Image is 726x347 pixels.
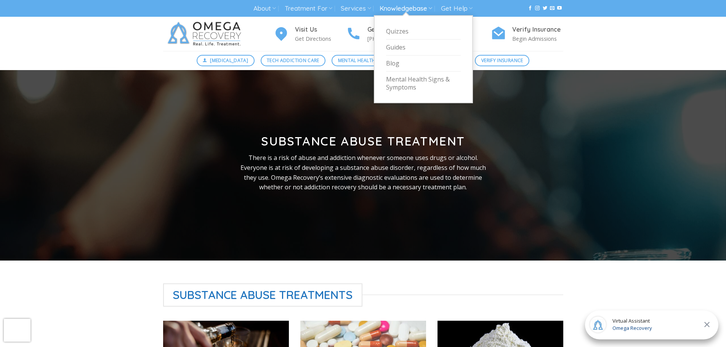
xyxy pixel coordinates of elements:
[285,2,332,16] a: Treatment For
[386,24,461,40] a: Quizzes
[295,25,346,35] h4: Visit Us
[261,133,465,149] strong: Substance Abuse Treatment
[557,6,562,11] a: Follow on YouTube
[210,57,248,64] span: [MEDICAL_DATA]
[261,55,326,66] a: Tech Addiction Care
[550,6,555,11] a: Send us an email
[274,25,346,43] a: Visit Us Get Directions
[535,6,540,11] a: Follow on Instagram
[163,283,363,307] span: Substance Abuse Treatments
[512,34,563,43] p: Begin Admissions
[267,57,319,64] span: Tech Addiction Care
[346,25,418,43] a: Get In Touch [PHONE_NUMBER]
[240,153,487,192] p: There is a risk of abuse and addiction whenever someone uses drugs or alcohol. Everyone is at ris...
[512,25,563,35] h4: Verify Insurance
[386,40,461,56] a: Guides
[543,6,547,11] a: Follow on Twitter
[386,56,461,72] a: Blog
[367,25,418,35] h4: Get In Touch
[481,57,523,64] span: Verify Insurance
[163,17,249,51] img: Omega Recovery
[386,72,461,95] a: Mental Health Signs & Symptoms
[380,2,432,16] a: Knowledgebase
[341,2,371,16] a: Services
[367,34,418,43] p: [PHONE_NUMBER]
[338,57,388,64] span: Mental Health Care
[441,2,473,16] a: Get Help
[332,55,394,66] a: Mental Health Care
[295,34,346,43] p: Get Directions
[475,55,529,66] a: Verify Insurance
[528,6,532,11] a: Follow on Facebook
[197,55,255,66] a: [MEDICAL_DATA]
[491,25,563,43] a: Verify Insurance Begin Admissions
[253,2,276,16] a: About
